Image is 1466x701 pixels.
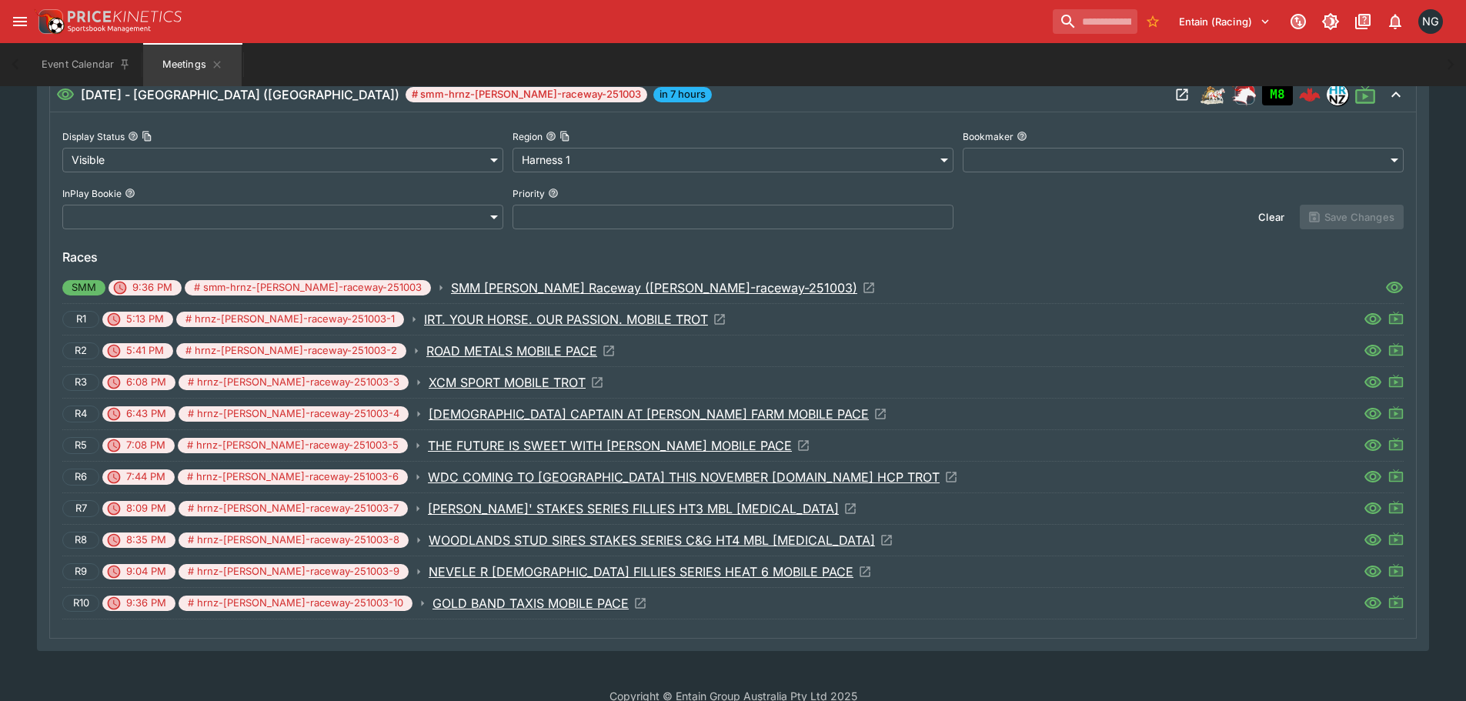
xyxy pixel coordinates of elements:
[128,131,139,142] button: Display StatusCopy To Clipboard
[1170,9,1280,34] button: Select Tenant
[429,373,604,392] a: Open Event
[6,8,34,35] button: open drawer
[1385,279,1404,297] svg: Visible
[34,6,65,37] img: PriceKinetics Logo
[1364,310,1382,329] svg: Visible
[429,562,872,581] a: Open Event
[1364,373,1382,392] svg: Visible
[1299,84,1321,105] img: logo-cerberus--red.svg
[428,499,857,518] a: Open Event
[429,405,887,423] a: Open Event
[546,131,556,142] button: RegionCopy To Clipboard
[429,405,869,423] p: [DEMOGRAPHIC_DATA] CAPTAIN AT [PERSON_NAME] FARM MOBILE PACE
[179,375,409,390] span: # hrnz-[PERSON_NAME]-raceway-251003-3
[428,436,810,455] a: Open Event
[66,564,95,579] span: R9
[1388,405,1404,420] svg: Live
[1364,405,1382,423] svg: Visible
[1249,205,1294,229] button: Clear
[67,501,95,516] span: R7
[117,406,175,422] span: 6:43 PM
[513,130,543,143] p: Region
[1354,84,1376,105] svg: Live
[1317,8,1344,35] button: Toggle light/dark mode
[451,279,876,297] a: Open Event
[117,343,173,359] span: 5:41 PM
[56,85,75,104] svg: Visible
[1388,310,1404,325] svg: Live
[429,562,853,581] p: NEVELE R [DEMOGRAPHIC_DATA] FILLIES SERIES HEAT 6 MOBILE PACE
[62,280,105,295] span: SMM
[1170,82,1194,107] button: Open Meeting
[179,501,408,516] span: # hrnz-[PERSON_NAME]-raceway-251003-7
[653,87,712,102] span: in 7 hours
[68,312,95,327] span: R1
[1364,342,1382,360] svg: Visible
[1364,436,1382,455] svg: Visible
[117,312,173,327] span: 5:13 PM
[1388,562,1404,578] svg: Live
[1231,82,1256,107] img: racing.png
[429,373,586,392] p: XCM SPORT MOBILE TROT
[406,87,647,102] span: # smm-hrnz-[PERSON_NAME]-raceway-251003
[66,375,95,390] span: R3
[66,343,95,359] span: R2
[125,188,135,199] button: InPlay Bookie
[1414,5,1448,38] button: Nick Goss
[1349,8,1377,35] button: Documentation
[1262,84,1293,105] div: Imported to Jetbet as OPEN
[66,406,95,422] span: R4
[1364,499,1382,518] svg: Visible
[429,531,893,549] a: Open Event
[559,131,570,142] button: Copy To Clipboard
[428,468,940,486] p: WDC COMING TO [GEOGRAPHIC_DATA] THIS NOVEMBER [DOMAIN_NAME] HCP TROT
[1201,82,1225,107] div: harness_racing
[1388,342,1404,357] svg: Live
[179,406,409,422] span: # hrnz-[PERSON_NAME]-raceway-251003-4
[513,187,545,200] p: Priority
[432,594,629,613] p: GOLD BAND TAXIS MOBILE PACE
[66,469,95,485] span: R6
[1284,8,1312,35] button: Connected to PK
[428,499,839,518] p: [PERSON_NAME]' STAKES SERIES FILLIES HT3 MBL [MEDICAL_DATA]
[426,342,597,360] p: ROAD METALS MOBILE PACE
[424,310,726,329] a: Open Event
[1381,8,1409,35] button: Notifications
[1140,9,1165,34] button: No Bookmarks
[1418,9,1443,34] div: Nick Goss
[1017,131,1027,142] button: Bookmaker
[1231,82,1256,107] div: ParallelRacing Handler
[1364,531,1382,549] svg: Visible
[1388,436,1404,452] svg: Live
[1388,531,1404,546] svg: Live
[68,25,151,32] img: Sportsbook Management
[179,596,412,611] span: # hrnz-[PERSON_NAME]-raceway-251003-10
[65,596,98,611] span: R10
[123,280,182,295] span: 9:36 PM
[62,130,125,143] p: Display Status
[66,532,95,548] span: R8
[1201,82,1225,107] img: harness_racing.png
[1388,594,1404,609] svg: Live
[68,11,182,22] img: PriceKinetics
[1388,468,1404,483] svg: Live
[424,310,708,329] p: IRT. YOUR HORSE. OUR PASSION. MOBILE TROT
[117,375,175,390] span: 6:08 PM
[179,532,409,548] span: # hrnz-[PERSON_NAME]-raceway-251003-8
[81,85,399,104] h6: [DATE] - [GEOGRAPHIC_DATA] ([GEOGRAPHIC_DATA])
[117,564,175,579] span: 9:04 PM
[117,438,175,453] span: 7:08 PM
[451,279,857,297] p: SMM [PERSON_NAME] Raceway ([PERSON_NAME]-raceway-251003)
[117,596,175,611] span: 9:36 PM
[432,594,647,613] a: Open Event
[1388,499,1404,515] svg: Live
[117,532,175,548] span: 8:35 PM
[62,248,1404,266] h6: Races
[32,43,140,86] button: Event Calendar
[1364,594,1382,613] svg: Visible
[1327,84,1348,105] div: hrnz
[117,469,175,485] span: 7:44 PM
[1388,373,1404,389] svg: Live
[426,342,616,360] a: Open Event
[1327,85,1347,105] img: hrnz.png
